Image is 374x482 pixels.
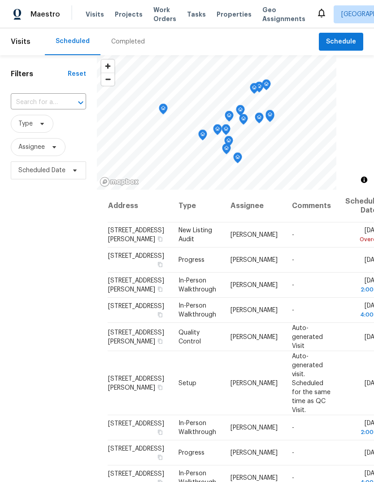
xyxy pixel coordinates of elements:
[101,60,114,73] button: Zoom in
[292,425,294,431] span: -
[187,11,206,17] span: Tasks
[101,73,114,86] button: Zoom out
[178,380,196,386] span: Setup
[224,136,233,150] div: Map marker
[153,5,176,23] span: Work Orders
[230,232,278,238] span: [PERSON_NAME]
[56,37,90,46] div: Scheduled
[255,82,264,96] div: Map marker
[265,110,274,124] div: Map marker
[156,261,164,269] button: Copy Address
[156,235,164,243] button: Copy Address
[292,475,294,481] span: -
[361,175,367,185] span: Toggle attribution
[292,282,294,288] span: -
[198,130,207,143] div: Map marker
[222,124,230,138] div: Map marker
[156,428,164,436] button: Copy Address
[326,36,356,48] span: Schedule
[178,420,216,435] span: In-Person Walkthrough
[292,257,294,263] span: -
[11,32,30,52] span: Visits
[230,257,278,263] span: [PERSON_NAME]
[100,177,139,187] a: Mapbox homepage
[292,232,294,238] span: -
[230,475,278,481] span: [PERSON_NAME]
[225,111,234,125] div: Map marker
[222,143,231,157] div: Map marker
[250,83,259,97] div: Map marker
[292,450,294,456] span: -
[217,10,252,19] span: Properties
[178,257,204,263] span: Progress
[223,190,285,222] th: Assignee
[74,96,87,109] button: Open
[108,278,164,293] span: [STREET_ADDRESS][PERSON_NAME]
[18,166,65,175] span: Scheduled Date
[178,227,212,243] span: New Listing Audit
[292,325,323,349] span: Auto-generated Visit
[30,10,60,19] span: Maestro
[11,69,68,78] h1: Filters
[262,5,305,23] span: Geo Assignments
[115,10,143,19] span: Projects
[108,253,164,259] span: [STREET_ADDRESS]
[292,307,294,313] span: -
[108,190,171,222] th: Address
[111,37,145,46] div: Completed
[156,383,164,391] button: Copy Address
[156,337,164,345] button: Copy Address
[86,10,104,19] span: Visits
[108,303,164,309] span: [STREET_ADDRESS]
[171,190,223,222] th: Type
[108,329,164,344] span: [STREET_ADDRESS][PERSON_NAME]
[319,33,363,51] button: Schedule
[11,96,61,109] input: Search for an address...
[178,303,216,318] span: In-Person Walkthrough
[178,450,204,456] span: Progress
[156,453,164,461] button: Copy Address
[108,375,164,391] span: [STREET_ADDRESS][PERSON_NAME]
[230,380,278,386] span: [PERSON_NAME]
[159,104,168,117] div: Map marker
[156,311,164,319] button: Copy Address
[18,143,45,152] span: Assignee
[156,285,164,293] button: Copy Address
[255,113,264,126] div: Map marker
[108,471,164,477] span: [STREET_ADDRESS]
[236,105,245,119] div: Map marker
[239,114,248,128] div: Map marker
[292,353,331,413] span: Auto-generated visit. Scheduled for the same time as QC Visit.
[18,119,33,128] span: Type
[178,329,201,344] span: Quality Control
[233,152,242,166] div: Map marker
[108,446,164,452] span: [STREET_ADDRESS]
[108,421,164,427] span: [STREET_ADDRESS]
[262,79,271,93] div: Map marker
[68,69,86,78] div: Reset
[230,450,278,456] span: [PERSON_NAME]
[97,55,336,190] canvas: Map
[230,307,278,313] span: [PERSON_NAME]
[178,278,216,293] span: In-Person Walkthrough
[230,425,278,431] span: [PERSON_NAME]
[230,282,278,288] span: [PERSON_NAME]
[285,190,338,222] th: Comments
[230,334,278,340] span: [PERSON_NAME]
[213,124,222,138] div: Map marker
[359,174,370,185] button: Toggle attribution
[108,227,164,243] span: [STREET_ADDRESS][PERSON_NAME]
